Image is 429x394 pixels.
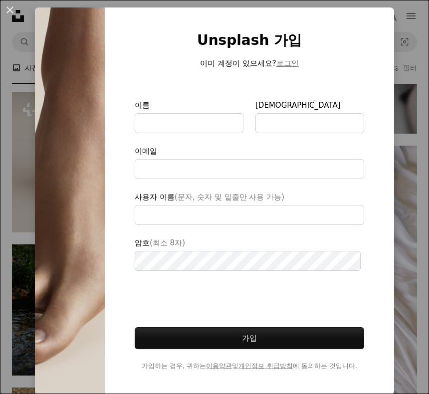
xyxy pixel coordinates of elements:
span: (최소 8자) [150,238,185,247]
input: 암호(최소 8자) [135,251,361,271]
p: 이미 계정이 있으세요? [135,57,364,69]
label: 사용자 이름 [135,191,364,225]
button: 가입 [135,327,364,349]
input: 이름 [135,113,243,133]
input: 사용자 이름(문자, 숫자 및 밑줄만 사용 가능) [135,205,364,225]
input: [DEMOGRAPHIC_DATA] [255,113,364,133]
h1: Unsplash 가입 [135,31,364,49]
input: 이메일 [135,159,364,179]
label: 암호 [135,237,364,271]
label: [DEMOGRAPHIC_DATA] [255,99,364,133]
button: 로그인 [276,57,299,69]
label: 이름 [135,99,243,133]
a: 이용약관 [206,362,232,370]
span: (문자, 숫자 및 밑줄만 사용 가능) [175,193,284,201]
span: 가입하는 경우, 귀하는 및 에 동의하는 것입니다. [135,361,364,371]
label: 이메일 [135,145,364,179]
a: 개인정보 취급방침 [238,362,292,370]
